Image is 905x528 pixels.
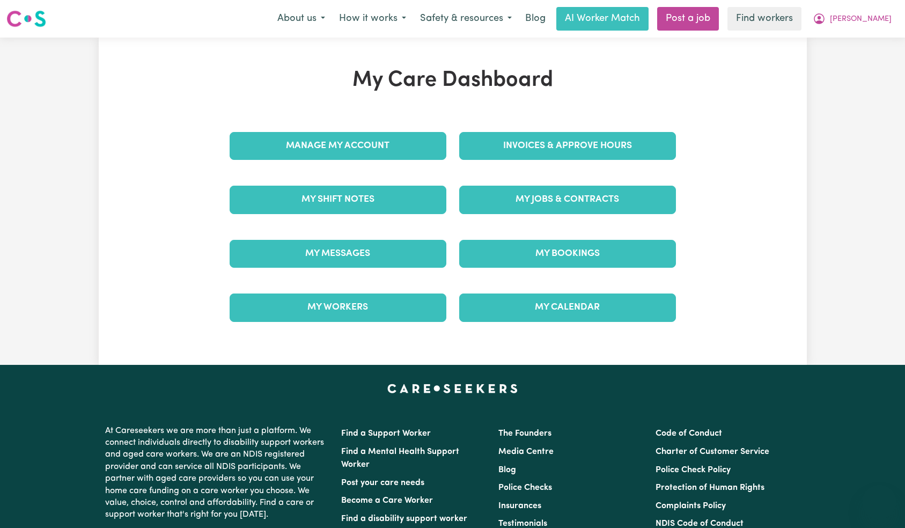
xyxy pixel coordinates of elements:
button: How it works [332,8,413,30]
img: Careseekers logo [6,9,46,28]
a: Find a Support Worker [341,429,431,438]
a: Protection of Human Rights [656,483,764,492]
a: Post your care needs [341,479,424,487]
a: NDIS Code of Conduct [656,519,744,528]
a: Become a Care Worker [341,496,433,505]
a: Manage My Account [230,132,446,160]
a: Find workers [727,7,801,31]
a: My Jobs & Contracts [459,186,676,214]
p: At Careseekers we are more than just a platform. We connect individuals directly to disability su... [105,421,328,525]
a: Invoices & Approve Hours [459,132,676,160]
a: Insurances [498,502,541,510]
iframe: Button to launch messaging window [862,485,896,519]
a: My Messages [230,240,446,268]
a: Find a disability support worker [341,515,467,523]
a: The Founders [498,429,551,438]
a: My Workers [230,294,446,321]
a: Post a job [657,7,719,31]
span: [PERSON_NAME] [830,13,892,25]
a: Complaints Policy [656,502,726,510]
a: My Shift Notes [230,186,446,214]
a: Media Centre [498,448,554,456]
a: Code of Conduct [656,429,722,438]
a: Police Checks [498,483,552,492]
button: My Account [806,8,899,30]
button: About us [270,8,332,30]
a: Police Check Policy [656,466,731,474]
a: Blog [498,466,516,474]
a: Careseekers home page [387,384,518,393]
a: My Bookings [459,240,676,268]
a: Charter of Customer Service [656,448,769,456]
a: AI Worker Match [556,7,649,31]
button: Safety & resources [413,8,519,30]
a: Find a Mental Health Support Worker [341,448,459,469]
a: Testimonials [498,519,547,528]
a: Careseekers logo [6,6,46,31]
a: My Calendar [459,294,676,321]
h1: My Care Dashboard [223,68,682,93]
a: Blog [519,7,552,31]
